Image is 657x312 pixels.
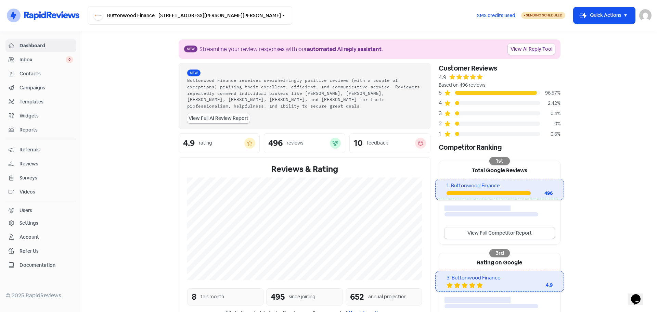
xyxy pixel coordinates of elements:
span: Videos [20,188,73,196]
span: Refer Us [20,248,73,255]
a: View Full AI Review Report [187,113,250,123]
div: Competitor Ranking [439,142,561,152]
a: SMS credits used [471,11,521,18]
span: Surveys [20,174,73,182]
div: this month [201,293,224,300]
span: Widgets [20,112,73,120]
span: Dashboard [20,42,73,49]
a: View Full Competitor Report [445,227,555,239]
div: rating [199,139,212,147]
div: since joining [289,293,315,300]
div: 495 [271,291,285,303]
div: 1st [489,157,510,165]
iframe: chat widget [628,285,650,305]
a: Referrals [5,143,76,156]
div: Settings [20,220,38,227]
div: Rating on Google [439,253,560,271]
div: 4.9 [525,282,553,289]
div: 8 [192,291,196,303]
a: Inbox 0 [5,53,76,66]
div: reviews [287,139,303,147]
div: 2.42% [540,100,561,107]
div: 3 [439,109,444,117]
button: Quick Actions [574,7,635,24]
div: feedback [367,139,388,147]
span: 0 [66,56,73,63]
div: © 2025 RapidReviews [5,291,76,300]
span: Contacts [20,70,73,77]
a: Reviews [5,158,76,170]
button: Buttonwood Finance - [STREET_ADDRESS][PERSON_NAME][PERSON_NAME] [88,6,292,25]
a: Settings [5,217,76,229]
span: SMS credits used [477,12,515,19]
div: Based on 496 reviews [439,82,561,89]
span: New [184,46,197,52]
a: Sending Scheduled [521,11,565,20]
div: 496 [531,190,553,197]
div: 4.9 [183,139,195,147]
span: Campaigns [20,84,73,91]
div: 1 [439,130,444,138]
a: Refer Us [5,245,76,258]
a: Surveys [5,172,76,184]
div: annual projection [368,293,407,300]
span: Sending Scheduled [526,13,563,17]
div: 3rd [489,249,510,257]
a: Contacts [5,67,76,80]
a: Dashboard [5,39,76,52]
span: Reviews [20,160,73,167]
a: 4.9rating [179,133,260,153]
a: Templates [5,96,76,108]
a: Widgets [5,110,76,122]
div: Customer Reviews [439,63,561,73]
span: Referrals [20,146,73,153]
div: Buttonwood Finance receives overwhelmingly positive reviews (with a couple of exceptions) praisin... [187,77,422,109]
a: Campaigns [5,82,76,94]
a: 10feedback [349,133,430,153]
span: Documentation [20,262,73,269]
div: 0.4% [540,110,561,117]
div: Streamline your review responses with our . [199,45,383,53]
img: User [639,9,652,22]
b: automated AI reply assistant [307,46,382,53]
a: Users [5,204,76,217]
a: View AI Reply Tool [508,43,555,55]
div: 496 [268,139,283,147]
div: 3. Buttonwood Finance [447,274,552,282]
a: Videos [5,186,76,198]
a: 496reviews [264,133,345,153]
div: 0% [540,120,561,127]
span: New [187,70,201,76]
div: 652 [350,291,364,303]
a: Reports [5,124,76,136]
div: 96.57% [540,89,561,97]
div: Users [20,207,32,214]
span: Reports [20,126,73,134]
div: 4 [439,99,444,107]
span: Inbox [20,56,66,63]
span: Templates [20,98,73,105]
div: 4.9 [439,73,446,82]
div: 1. Buttonwood Finance [447,182,552,190]
div: 10 [354,139,363,147]
div: Account [20,234,39,241]
a: Documentation [5,259,76,272]
div: 5 [439,89,444,97]
a: Account [5,231,76,244]
div: Total Google Reviews [439,161,560,179]
div: Reviews & Rating [187,163,422,175]
div: 0.6% [540,130,561,138]
div: 2 [439,120,444,128]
